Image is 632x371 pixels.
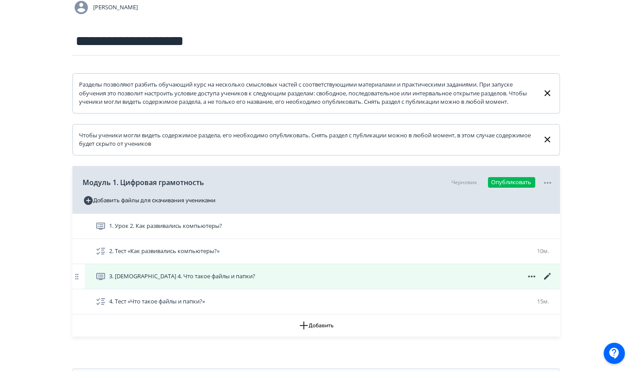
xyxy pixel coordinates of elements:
button: Добавить файлы для скачивания учениками [83,193,216,208]
div: Чтобы ученики могли видеть содержимое раздела, его необходимо опубликовать. Снять раздел с публик... [79,131,536,148]
span: [PERSON_NAME] [94,3,138,12]
span: 4. Тест «Что такое файлы и папки?» [110,297,205,306]
span: 15м. [537,297,549,305]
div: 2. Тест «Как развивались компьютеры?»10м. [72,239,560,264]
span: 2. Тест «Как развивались компьютеры?» [110,247,220,256]
div: 1. Урок 2. Как развивались компьютеры? [72,214,560,239]
div: Разделы позволяют разбить обучающий курс на несколько смысловых частей с соответствующими материа... [79,80,536,106]
span: 3. Урок 4. Что такое файлы и папки? [110,272,256,281]
div: 4. Тест «Что такое файлы и папки?»15м. [72,289,560,314]
button: Добавить [72,314,560,337]
div: 3. [DEMOGRAPHIC_DATA] 4. Что такое файлы и папки? [72,264,560,289]
div: Черновик [452,178,477,186]
button: Опубликовать [488,177,535,188]
span: 1. Урок 2. Как развивались компьютеры? [110,222,223,231]
span: Модуль 1. Цифровая грамотность [83,177,204,188]
span: 10м. [537,247,549,255]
